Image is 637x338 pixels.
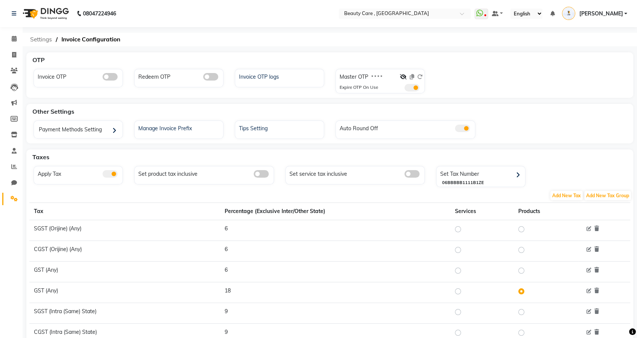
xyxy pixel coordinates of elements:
span: Add New Tax [550,191,583,200]
th: Percentage (Exclusive Inter/Other State) [220,202,450,220]
td: CGST (Orijine) (Any) [29,241,220,261]
th: Products [514,202,579,220]
span: Invoice Configuration [58,33,124,46]
div: Invoice OTP logs [237,71,324,81]
img: Ninad [562,7,575,20]
div: Tips Setting [237,123,324,132]
div: Invoice OTP [36,71,122,81]
div: Set product tax inclusive [136,168,274,178]
td: 6 [220,241,450,261]
td: SGST (Orijine) (Any) [29,220,220,241]
div: Set Tax Number [438,168,525,180]
div: Manage Invoice Prefix [136,123,223,132]
td: 6 [220,220,450,241]
td: 9 [220,303,450,323]
a: Add New Tax [550,192,583,199]
span: [PERSON_NAME] [579,10,623,18]
td: GST (Any) [29,261,220,282]
th: Tax [29,202,220,220]
div: Expire OTP On Use [340,84,378,91]
label: Master OTP [340,73,368,81]
div: Set service tax inclusive [288,168,425,178]
td: GST (Any) [29,282,220,303]
a: Add New Tax Group [583,192,632,199]
div: Payment Methods Setting [36,123,122,138]
td: 18 [220,282,450,303]
div: Apply Tax [36,168,122,178]
span: Add New Tax Group [584,191,631,200]
b: 08047224946 [83,3,116,24]
div: Auto Round Off [338,123,475,132]
a: Tips Setting [235,123,324,132]
div: Redeem OTP [136,71,223,81]
a: Manage Invoice Prefix [135,123,223,132]
img: logo [19,3,71,24]
td: SGST (Intra (Same) State) [29,303,220,323]
th: Services [450,202,514,220]
span: Settings [26,33,56,46]
div: 06BBBBB1111B1ZE [442,180,525,186]
td: 6 [220,261,450,282]
a: Invoice OTP logs [235,71,324,81]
